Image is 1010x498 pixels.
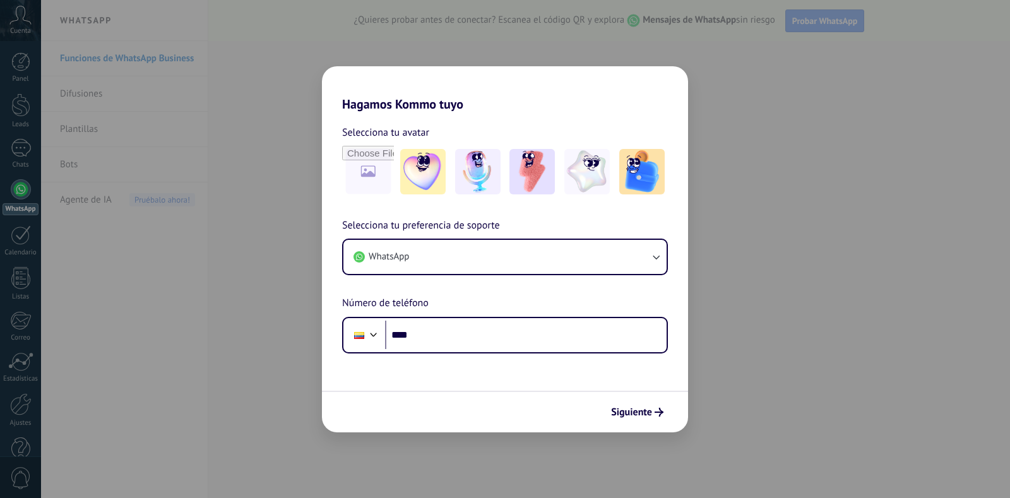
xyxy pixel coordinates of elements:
img: -2.jpeg [455,149,501,194]
img: -4.jpeg [564,149,610,194]
button: WhatsApp [343,240,667,274]
img: -5.jpeg [619,149,665,194]
div: Ecuador: + 593 [347,322,371,348]
span: Selecciona tu preferencia de soporte [342,218,500,234]
img: -3.jpeg [509,149,555,194]
span: Siguiente [611,408,652,417]
img: -1.jpeg [400,149,446,194]
h2: Hagamos Kommo tuyo [322,66,688,112]
button: Siguiente [605,401,669,423]
span: Número de teléfono [342,295,429,312]
span: WhatsApp [369,251,409,263]
span: Selecciona tu avatar [342,124,429,141]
